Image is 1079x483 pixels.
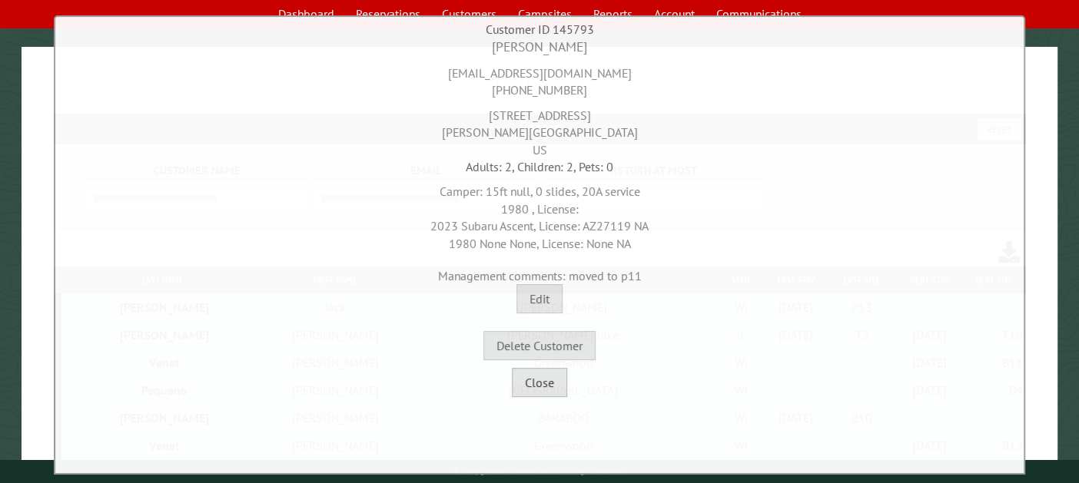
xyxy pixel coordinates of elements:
[516,284,563,313] button: Edit
[483,331,596,360] button: Delete Customer
[59,99,1020,158] div: [STREET_ADDRESS] [PERSON_NAME][GEOGRAPHIC_DATA] US
[512,368,567,397] button: Close
[59,57,1020,99] div: [EMAIL_ADDRESS][DOMAIN_NAME] [PHONE_NUMBER]
[453,466,626,476] small: © Campground Commander LLC. All rights reserved.
[59,38,1020,57] div: [PERSON_NAME]
[448,236,630,251] span: 1980 None None, License: None NA
[59,260,1020,284] div: Management comments: moved to p11
[59,158,1020,175] div: Adults: 2, Children: 2, Pets: 0
[59,175,1020,252] div: Camper: 15ft null, 0 slides, 20A service
[500,201,578,217] span: 1980 , License:
[59,21,1020,38] div: Customer ID 145793
[430,218,649,233] span: 2023 Subaru Ascent, License: AZ27119 NA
